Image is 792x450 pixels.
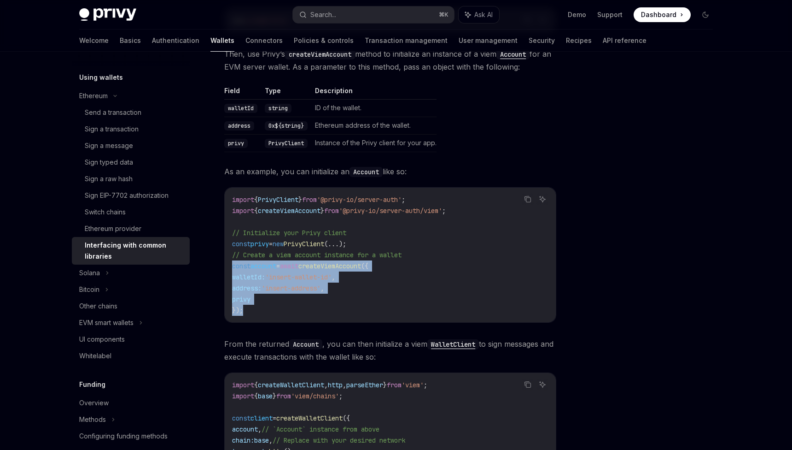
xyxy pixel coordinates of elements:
[339,207,442,215] span: '@privy-io/server-auth/viem'
[402,195,405,204] span: ;
[85,107,141,118] div: Send a transaction
[72,348,190,364] a: Whitelabel
[317,195,402,204] span: '@privy-io/server-auth'
[262,284,320,292] span: 'insert-address'
[289,339,322,349] code: Account
[302,195,317,204] span: from
[72,220,190,237] a: Ethereum provider
[332,273,335,281] span: ,
[85,207,126,218] div: Switch chains
[273,240,284,248] span: new
[72,428,190,444] a: Configuring funding methods
[280,262,298,270] span: await
[258,195,298,204] span: PrivyClient
[224,165,556,178] span: As an example, you can initialize an like so:
[568,10,586,19] a: Demo
[284,240,324,248] span: PrivyClient
[603,30,646,52] a: API reference
[210,30,234,52] a: Wallets
[250,414,273,422] span: client
[439,11,448,18] span: ⌘ K
[324,240,328,248] span: (
[224,86,261,100] th: Field
[254,436,269,444] span: base
[566,30,592,52] a: Recipes
[245,30,283,52] a: Connectors
[258,425,262,433] span: ,
[459,6,499,23] button: Ask AI
[232,425,258,433] span: account
[285,49,355,59] code: createViemAccount
[72,395,190,411] a: Overview
[224,121,254,130] code: address
[254,381,258,389] span: {
[79,30,109,52] a: Welcome
[261,86,311,100] th: Type
[474,10,493,19] span: Ask AI
[298,195,302,204] span: }
[324,381,328,389] span: ,
[427,339,479,349] a: WalletClient
[273,436,405,444] span: // Replace with your desired network
[79,90,108,101] div: Ethereum
[79,267,100,278] div: Solana
[224,104,257,113] code: walletId
[310,9,336,20] div: Search...
[383,381,387,389] span: }
[262,425,379,433] span: // `Account` instance from above
[276,414,343,422] span: createWalletClient
[265,273,332,281] span: 'insert-wallet-id'
[85,173,133,184] div: Sign a raw hash
[298,262,361,270] span: createViemAccount
[343,414,350,422] span: ({
[536,193,548,205] button: Ask AI
[232,381,254,389] span: import
[273,392,276,400] span: }
[265,121,308,130] code: 0x${string}
[224,139,248,148] code: privy
[361,262,368,270] span: ({
[72,154,190,171] a: Sign typed data
[72,137,190,154] a: Sign a message
[232,284,262,292] span: address:
[72,171,190,187] a: Sign a raw hash
[339,240,346,248] span: );
[254,392,258,400] span: {
[232,229,346,237] span: // Initialize your Privy client
[365,30,448,52] a: Transaction management
[349,167,383,177] code: Account
[232,306,243,314] span: });
[232,195,254,204] span: import
[597,10,623,19] a: Support
[269,436,273,444] span: ,
[402,381,424,389] span: 'viem'
[258,381,324,389] span: createWalletClient
[85,157,133,168] div: Sign typed data
[79,379,105,390] h5: Funding
[232,273,265,281] span: walletId:
[258,207,320,215] span: createViemAccount
[265,139,308,148] code: PrivyClient
[79,431,168,442] div: Configuring funding methods
[72,104,190,121] a: Send a transaction
[79,301,117,312] div: Other chains
[232,262,250,270] span: const
[339,392,343,400] span: ;
[269,240,273,248] span: =
[79,284,99,295] div: Bitcoin
[343,381,346,389] span: ,
[232,207,254,215] span: import
[232,295,250,303] span: privy
[424,381,427,389] span: ;
[276,262,280,270] span: =
[311,100,437,117] td: ID of the wallet.
[232,436,254,444] span: chain:
[387,381,402,389] span: from
[85,190,169,201] div: Sign EIP-7702 authorization
[72,204,190,220] a: Switch chains
[85,240,184,262] div: Interfacing with common libraries
[72,187,190,204] a: Sign EIP-7702 authorization
[254,195,258,204] span: {
[698,7,713,22] button: Toggle dark mode
[346,381,383,389] span: parseEther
